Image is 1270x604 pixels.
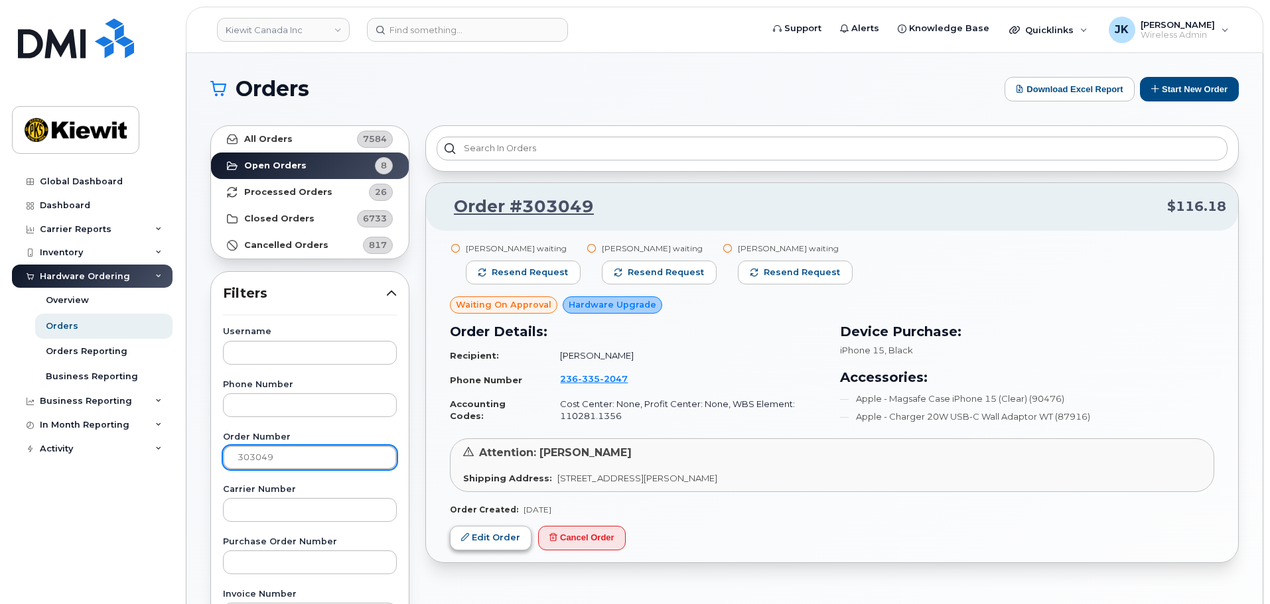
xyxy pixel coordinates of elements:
[223,328,397,336] label: Username
[479,446,632,459] span: Attention: [PERSON_NAME]
[381,159,387,172] span: 8
[375,186,387,198] span: 26
[1140,77,1239,101] button: Start New Order
[244,240,328,251] strong: Cancelled Orders
[492,267,568,278] span: Resend request
[450,505,518,514] strong: Order Created:
[450,375,522,385] strong: Phone Number
[738,261,853,284] button: Resend request
[211,206,409,232] a: Closed Orders6733
[223,538,397,546] label: Purchase Order Number
[450,350,499,361] strong: Recipient:
[211,232,409,259] a: Cancelled Orders817
[628,267,704,278] span: Resend request
[450,322,824,341] h3: Order Details:
[363,133,387,145] span: 7584
[560,373,628,384] span: 236
[560,373,644,384] a: 2363352047
[884,345,913,355] span: , Black
[363,212,387,225] span: 6733
[236,79,309,99] span: Orders
[211,152,409,179] a: Open Orders8
[223,381,397,389] label: Phone Number
[840,393,1214,405] li: Apple - Magsafe Case iPhone 15 (Clear) (90476)
[602,243,717,254] div: [PERSON_NAME] waiting
[369,239,387,251] span: 817
[557,473,717,483] span: [STREET_ADDRESS][PERSON_NAME]
[456,298,551,311] span: Waiting On Approval
[840,345,884,355] span: iPhone 15
[438,195,594,219] a: Order #303049
[466,261,581,284] button: Resend request
[569,298,656,311] span: Hardware Upgrade
[764,267,840,278] span: Resend request
[223,433,397,442] label: Order Number
[538,526,626,550] button: Cancel Order
[548,393,824,428] td: Cost Center: None, Profit Center: None, WBS Element: 110281.1356
[463,473,552,483] strong: Shipping Address:
[223,590,397,599] label: Invoice Number
[211,126,409,152] a: All Orders7584
[738,243,853,254] div: [PERSON_NAME] waiting
[840,410,1214,423] li: Apple - Charger 20W USB-C Wall Adaptor WT (87916)
[450,398,506,422] strong: Accounting Codes:
[578,373,600,384] span: 335
[450,526,531,550] a: Edit Order
[1167,197,1226,216] span: $116.18
[524,505,551,514] span: [DATE]
[437,137,1228,160] input: Search in orders
[602,261,717,284] button: Resend request
[1005,77,1135,101] button: Download Excel Report
[244,213,315,224] strong: Closed Orders
[223,284,386,303] span: Filters
[600,373,628,384] span: 2047
[223,485,397,494] label: Carrier Number
[1212,546,1260,594] iframe: Messenger Launcher
[244,160,307,171] strong: Open Orders
[211,179,409,206] a: Processed Orders26
[840,322,1214,341] h3: Device Purchase:
[244,134,293,145] strong: All Orders
[244,187,332,198] strong: Processed Orders
[548,344,824,367] td: [PERSON_NAME]
[840,367,1214,387] h3: Accessories:
[466,243,581,254] div: [PERSON_NAME] waiting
